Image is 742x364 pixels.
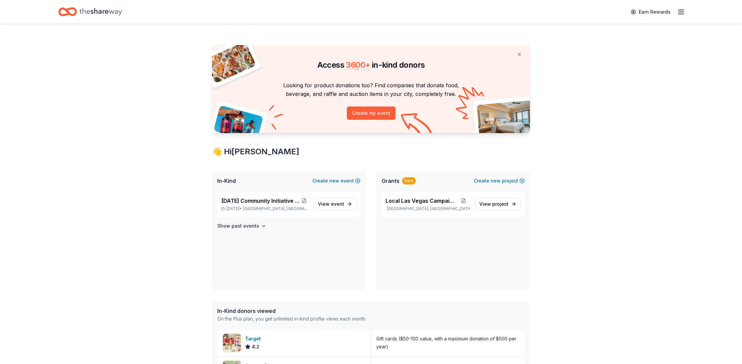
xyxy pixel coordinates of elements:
span: Access in-kind donors [317,60,425,70]
a: Home [58,4,122,20]
div: Gift cards ($50-100 value, with a maximum donation of $500 per year) [376,335,519,351]
img: Pizza [205,41,256,84]
a: View event [314,198,356,210]
div: New [402,177,416,184]
img: Image for Target [223,334,241,352]
span: [DATE] Community Initiative Silent Auction Event [221,197,300,205]
div: 👋 Hi [PERSON_NAME] [212,146,530,157]
span: [GEOGRAPHIC_DATA], [GEOGRAPHIC_DATA] [243,206,308,211]
div: On the Plus plan, you get unlimited in-kind profile views each month. [217,315,366,323]
span: In-Kind [217,177,236,185]
button: Create my event [347,107,396,120]
h4: Show past events [217,222,259,230]
span: View [318,200,344,208]
span: new [491,177,501,185]
span: 4.2 [252,343,259,351]
button: Show past events [217,222,266,230]
span: Grants [382,177,399,185]
button: Createnewevent [312,177,360,185]
p: Looking for product donations too? Find companies that donate food, beverage, and raffle and auct... [220,81,522,99]
a: View project [475,198,521,210]
span: new [329,177,339,185]
p: [DATE] • [221,206,308,211]
span: project [492,201,508,207]
img: Curvy arrow [401,113,434,138]
span: Local Las Vegas Campaigns [386,197,457,205]
a: Earn Rewards [627,6,674,18]
span: event [331,201,344,207]
p: [GEOGRAPHIC_DATA], [GEOGRAPHIC_DATA] [386,206,470,211]
div: Target [245,335,263,343]
span: 3600 + [346,60,370,70]
span: View [479,200,508,208]
button: Createnewproject [474,177,525,185]
div: In-Kind donors viewed [217,307,366,315]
